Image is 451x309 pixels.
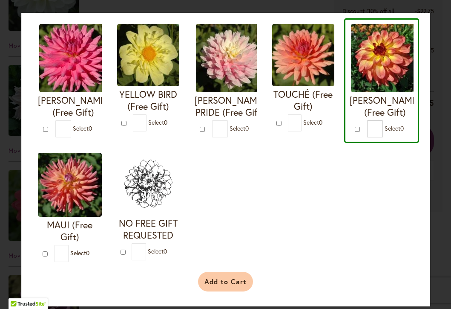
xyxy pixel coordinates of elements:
[38,219,102,243] h4: MAUI (Free Gift)
[351,24,419,92] img: MAI TAI (Free Gift)
[117,153,179,215] img: NO FREE GIFT REQUESTED
[6,279,30,303] iframe: Launch Accessibility Center
[303,118,322,126] span: Select
[195,94,265,118] h4: [PERSON_NAME] PRIDE (Free Gift)
[148,247,167,255] span: Select
[70,249,89,257] span: Select
[86,249,89,257] span: 0
[164,247,167,255] span: 0
[117,24,179,86] img: YELLOW BIRD (Free Gift)
[272,24,334,86] img: TOUCHÉ (Free Gift)
[117,217,179,241] h4: NO FREE GIFT REQUESTED
[38,94,109,118] h4: [PERSON_NAME] (Free Gift)
[117,88,179,112] h4: YELLOW BIRD (Free Gift)
[230,124,249,132] span: Select
[89,124,92,132] span: 0
[272,88,334,112] h4: TOUCHÉ (Free Gift)
[39,24,107,92] img: HERBERT SMITH (Free Gift)
[198,272,253,292] button: Add to Cart
[350,94,420,118] h4: [PERSON_NAME] (Free Gift)
[148,118,167,126] span: Select
[400,124,404,132] span: 0
[385,124,404,132] span: Select
[319,118,322,126] span: 0
[164,118,167,126] span: 0
[245,124,249,132] span: 0
[196,24,264,92] img: CHILSON'S PRIDE (Free Gift)
[38,153,102,217] img: MAUI (Free Gift)
[73,124,92,132] span: Select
